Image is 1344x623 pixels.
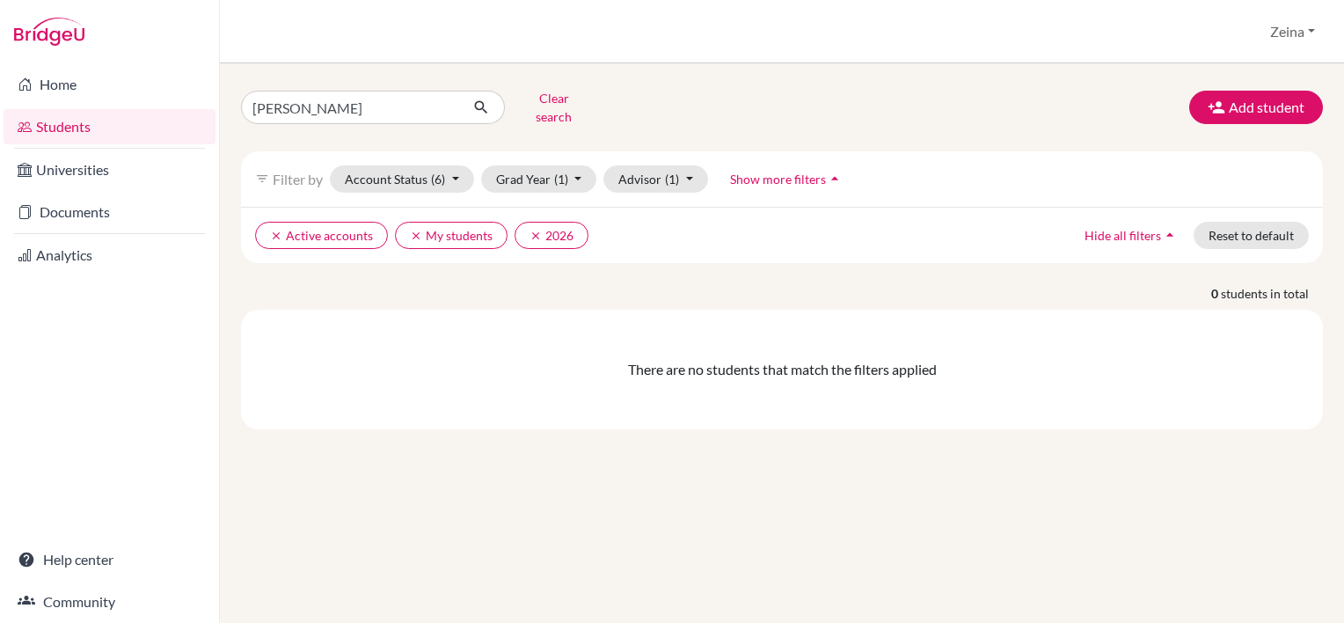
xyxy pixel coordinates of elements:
[1221,284,1323,303] span: students in total
[4,542,215,577] a: Help center
[1161,226,1179,244] i: arrow_drop_up
[1070,222,1194,249] button: Hide all filtersarrow_drop_up
[4,67,215,102] a: Home
[603,165,708,193] button: Advisor(1)
[410,230,422,242] i: clear
[481,165,597,193] button: Grad Year(1)
[1194,222,1309,249] button: Reset to default
[4,238,215,273] a: Analytics
[554,172,568,187] span: (1)
[330,165,474,193] button: Account Status(6)
[715,165,858,193] button: Show more filtersarrow_drop_up
[4,109,215,144] a: Students
[505,84,603,130] button: Clear search
[273,171,323,187] span: Filter by
[270,230,282,242] i: clear
[1262,15,1323,48] button: Zeina
[515,222,588,249] button: clear2026
[4,584,215,619] a: Community
[4,194,215,230] a: Documents
[14,18,84,46] img: Bridge-U
[395,222,508,249] button: clearMy students
[530,230,542,242] i: clear
[826,170,844,187] i: arrow_drop_up
[255,172,269,186] i: filter_list
[1211,284,1221,303] strong: 0
[255,359,1309,380] div: There are no students that match the filters applied
[431,172,445,187] span: (6)
[4,152,215,187] a: Universities
[665,172,679,187] span: (1)
[1189,91,1323,124] button: Add student
[1085,228,1161,243] span: Hide all filters
[255,222,388,249] button: clearActive accounts
[730,172,826,187] span: Show more filters
[241,91,459,124] input: Find student by name...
